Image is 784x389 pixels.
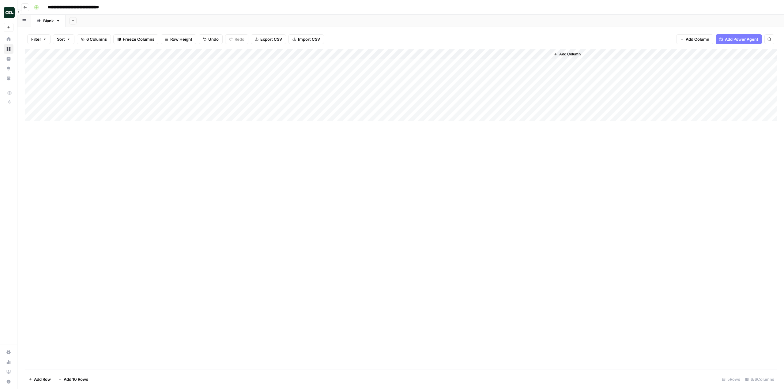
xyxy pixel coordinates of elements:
button: Sort [53,34,74,44]
span: Add Row [34,376,51,382]
button: Add Column [676,34,713,44]
button: Add Row [25,374,55,384]
span: Add 10 Rows [64,376,88,382]
button: Redo [225,34,248,44]
button: Freeze Columns [113,34,158,44]
a: Settings [4,347,13,357]
span: Add Power Agent [725,36,758,42]
button: Filter [27,34,51,44]
span: Freeze Columns [123,36,154,42]
div: 6/6 Columns [743,374,777,384]
span: Filter [31,36,41,42]
span: Row Height [170,36,192,42]
button: Add Column [551,50,583,58]
a: Blank [31,15,66,27]
span: Import CSV [298,36,320,42]
button: 6 Columns [77,34,111,44]
span: Export CSV [260,36,282,42]
a: Insights [4,54,13,64]
button: Add Power Agent [716,34,762,44]
button: Help + Support [4,377,13,387]
button: Add 10 Rows [55,374,92,384]
button: Export CSV [251,34,286,44]
img: AirOps Builders Logo [4,7,15,18]
a: Opportunities [4,64,13,73]
span: Add Column [559,51,581,57]
a: Browse [4,44,13,54]
a: Home [4,34,13,44]
span: Sort [57,36,65,42]
a: Your Data [4,73,13,83]
button: Undo [199,34,223,44]
a: Usage [4,357,13,367]
div: Blank [43,18,54,24]
button: Workspace: AirOps Builders [4,5,13,20]
span: Redo [235,36,244,42]
span: 6 Columns [86,36,107,42]
a: Learning Hub [4,367,13,377]
span: Add Column [686,36,709,42]
span: Undo [208,36,219,42]
button: Import CSV [288,34,324,44]
div: 5 Rows [719,374,743,384]
button: Row Height [161,34,196,44]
